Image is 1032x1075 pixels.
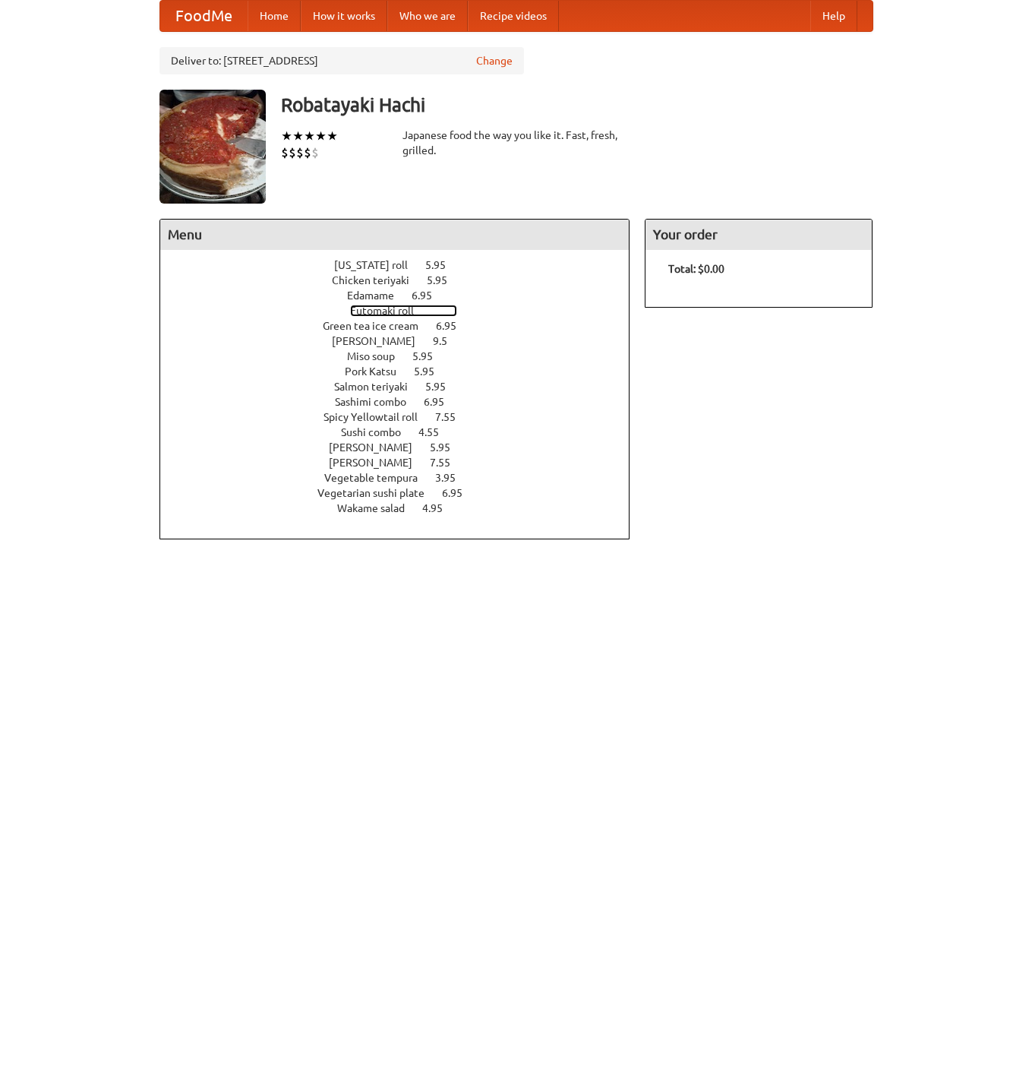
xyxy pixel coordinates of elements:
a: Spicy Yellowtail roll 7.55 [323,411,484,423]
span: 5.95 [430,441,466,454]
a: Vegetable tempura 3.95 [324,472,484,484]
a: [PERSON_NAME] 7.55 [329,457,478,469]
span: [PERSON_NAME] [329,457,428,469]
span: 6.95 [412,289,447,302]
span: 6.95 [424,396,459,408]
span: 5.95 [412,350,448,362]
a: FoodMe [160,1,248,31]
a: Pork Katsu 5.95 [345,365,462,378]
img: angular.jpg [159,90,266,204]
a: Futomaki roll [350,305,457,317]
span: 7.55 [430,457,466,469]
span: Futomaki roll [350,305,429,317]
div: Japanese food the way you like it. Fast, fresh, grilled. [402,128,630,158]
span: Wakame salad [337,502,420,514]
div: Deliver to: [STREET_ADDRESS] [159,47,524,74]
span: 7.55 [435,411,471,423]
span: 5.95 [425,259,461,271]
span: Sushi combo [341,426,416,438]
span: Edamame [347,289,409,302]
span: [PERSON_NAME] [329,441,428,454]
li: $ [304,144,311,161]
a: How it works [301,1,387,31]
span: Spicy Yellowtail roll [323,411,433,423]
li: ★ [281,128,292,144]
span: Miso soup [347,350,410,362]
span: 4.55 [418,426,454,438]
a: Who we are [387,1,468,31]
span: Sashimi combo [335,396,421,408]
span: 6.95 [442,487,478,499]
h4: Your order [645,220,872,250]
li: ★ [327,128,338,144]
li: ★ [292,128,304,144]
a: Home [248,1,301,31]
a: Vegetarian sushi plate 6.95 [317,487,491,499]
span: Green tea ice cream [323,320,434,332]
span: Salmon teriyaki [334,381,423,393]
a: Green tea ice cream 6.95 [323,320,484,332]
a: Miso soup 5.95 [347,350,461,362]
span: 5.95 [414,365,450,378]
b: Total: $0.00 [668,263,724,275]
a: Chicken teriyaki 5.95 [332,274,475,286]
span: Vegetable tempura [324,472,433,484]
li: $ [296,144,304,161]
li: ★ [304,128,315,144]
span: Chicken teriyaki [332,274,424,286]
a: Wakame salad 4.95 [337,502,471,514]
span: 5.95 [427,274,462,286]
a: Sashimi combo 6.95 [335,396,472,408]
a: [PERSON_NAME] 5.95 [329,441,478,454]
a: Recipe videos [468,1,559,31]
li: ★ [315,128,327,144]
a: [PERSON_NAME] 9.5 [332,335,475,347]
a: Change [476,53,513,68]
span: 3.95 [435,472,471,484]
a: Edamame 6.95 [347,289,460,302]
h4: Menu [160,220,630,250]
a: Help [810,1,857,31]
span: 5.95 [425,381,461,393]
h3: Robatayaki Hachi [281,90,873,120]
span: Pork Katsu [345,365,412,378]
span: 6.95 [436,320,472,332]
span: 9.5 [433,335,462,347]
a: Sushi combo 4.55 [341,426,467,438]
a: [US_STATE] roll 5.95 [334,259,474,271]
li: $ [311,144,319,161]
a: Salmon teriyaki 5.95 [334,381,474,393]
span: 4.95 [422,502,458,514]
span: [PERSON_NAME] [332,335,431,347]
li: $ [281,144,289,161]
li: $ [289,144,296,161]
span: [US_STATE] roll [334,259,423,271]
span: Vegetarian sushi plate [317,487,440,499]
